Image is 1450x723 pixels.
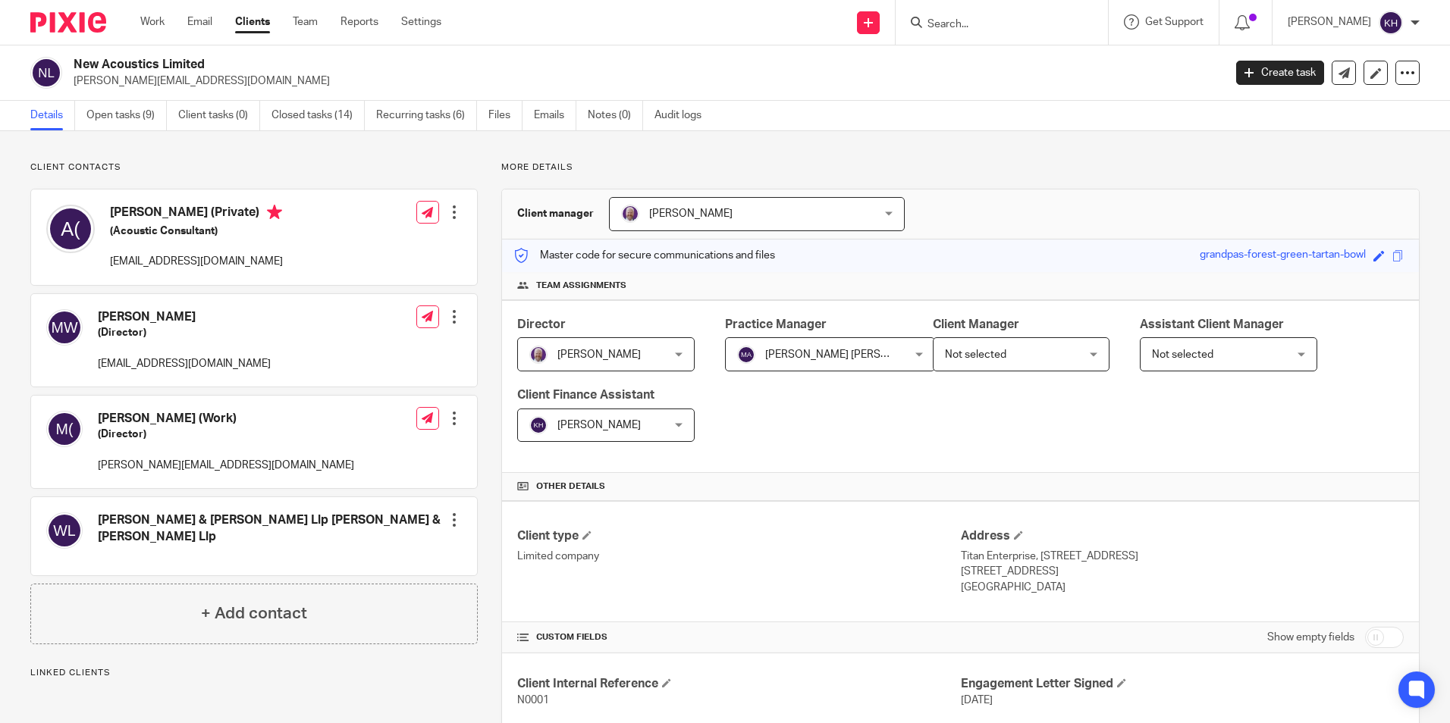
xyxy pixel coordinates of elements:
span: [PERSON_NAME] [557,349,641,360]
p: [PERSON_NAME][EMAIL_ADDRESS][DOMAIN_NAME] [74,74,1213,89]
span: Practice Manager [725,318,827,330]
h4: Client type [517,528,960,544]
span: [DATE] [961,695,993,706]
h2: New Acoustics Limited [74,57,985,73]
img: svg%3E [46,309,83,346]
i: Primary [267,205,282,220]
img: svg%3E [46,205,95,253]
a: Work [140,14,165,30]
img: 299265733_8469615096385794_2151642007038266035_n%20(1).jpg [529,346,548,364]
a: Details [30,101,75,130]
h4: Address [961,528,1404,544]
img: svg%3E [46,411,83,447]
div: grandpas-forest-green-tartan-bowl [1200,247,1366,264]
a: Audit logs [654,101,713,130]
a: Files [488,101,523,130]
a: Client tasks (0) [178,101,260,130]
h4: [PERSON_NAME] & [PERSON_NAME] Llp [PERSON_NAME] & [PERSON_NAME] Llp [98,512,447,545]
h4: [PERSON_NAME] [98,309,271,325]
h5: (Director) [98,427,354,442]
span: [PERSON_NAME] [649,208,733,219]
h5: (Acoustic Consultant) [110,224,283,239]
span: Not selected [1152,349,1213,360]
span: Team assignments [536,280,626,292]
a: Closed tasks (14) [271,101,365,130]
img: svg%3E [30,57,62,89]
img: Pixie [30,12,106,33]
p: [EMAIL_ADDRESS][DOMAIN_NAME] [98,356,271,371]
h4: Engagement Letter Signed [961,676,1404,692]
span: Not selected [945,349,1006,360]
p: Client contacts [30,161,478,174]
h4: CUSTOM FIELDS [517,631,960,643]
p: [STREET_ADDRESS] [961,564,1404,579]
a: Settings [401,14,441,30]
p: More details [501,161,1420,174]
h3: Client manager [517,206,594,221]
p: Master code for secure communications and files [513,248,775,263]
a: Email [187,14,212,30]
a: Create task [1236,61,1324,85]
h4: Client Internal Reference [517,676,960,692]
label: Show empty fields [1267,630,1354,645]
img: svg%3E [46,512,83,549]
h4: + Add contact [201,602,307,625]
img: 299265733_8469615096385794_2151642007038266035_n%20(1).jpg [621,205,639,223]
p: [GEOGRAPHIC_DATA] [961,580,1404,595]
span: Other details [536,480,605,493]
span: Assistant Client Manager [1140,318,1284,330]
a: Clients [235,14,270,30]
p: [PERSON_NAME] [1288,14,1371,30]
a: Reports [341,14,378,30]
img: svg%3E [1379,11,1403,35]
span: Director [517,318,566,330]
img: svg%3E [737,346,755,364]
span: Get Support [1145,17,1204,27]
h5: (Director) [98,325,271,340]
span: Client Manager [933,318,1019,330]
span: Client Finance Assistant [517,389,654,401]
h4: [PERSON_NAME] (Work) [98,411,354,427]
p: Linked clients [30,667,478,679]
a: Emails [534,101,576,130]
a: Notes (0) [588,101,643,130]
p: [PERSON_NAME][EMAIL_ADDRESS][DOMAIN_NAME] [98,458,354,473]
span: N0001 [517,695,549,706]
input: Search [926,18,1062,32]
p: Titan Enterprise, [STREET_ADDRESS] [961,549,1404,564]
h4: [PERSON_NAME] (Private) [110,205,283,224]
a: Team [293,14,318,30]
a: Recurring tasks (6) [376,101,477,130]
span: [PERSON_NAME] [557,420,641,430]
span: [PERSON_NAME] [PERSON_NAME] [765,349,934,360]
p: Limited company [517,549,960,564]
img: svg%3E [529,416,548,434]
p: [EMAIL_ADDRESS][DOMAIN_NAME] [110,254,283,269]
a: Open tasks (9) [86,101,167,130]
